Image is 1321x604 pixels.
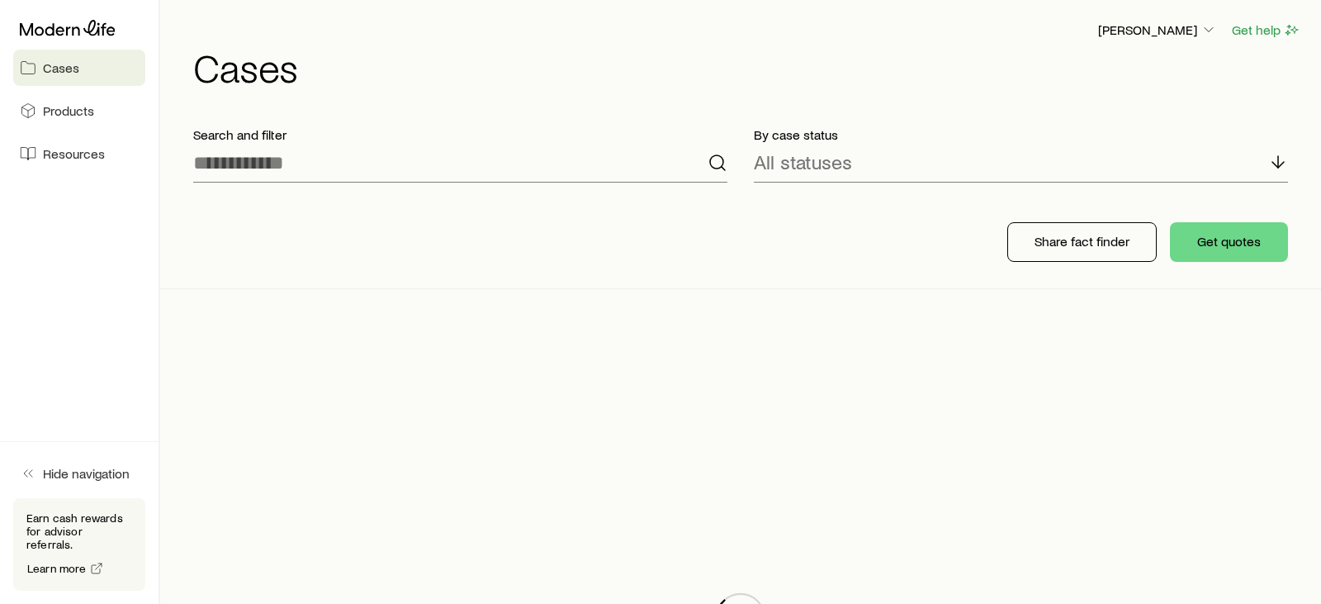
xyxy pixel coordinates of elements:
[13,498,145,591] div: Earn cash rewards for advisor referrals.Learn more
[754,150,852,174] p: All statuses
[43,145,105,162] span: Resources
[43,59,79,76] span: Cases
[43,465,130,482] span: Hide navigation
[1170,222,1288,262] button: Get quotes
[1007,222,1157,262] button: Share fact finder
[13,93,145,129] a: Products
[13,50,145,86] a: Cases
[754,126,1288,143] p: By case status
[13,136,145,172] a: Resources
[1097,21,1218,40] button: [PERSON_NAME]
[193,126,727,143] p: Search and filter
[43,102,94,119] span: Products
[13,455,145,492] button: Hide navigation
[1231,21,1301,40] button: Get help
[27,563,87,574] span: Learn more
[1098,21,1217,38] p: [PERSON_NAME]
[1035,233,1129,250] p: Share fact finder
[26,511,132,551] p: Earn cash rewards for advisor referrals.
[193,47,1301,87] h1: Cases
